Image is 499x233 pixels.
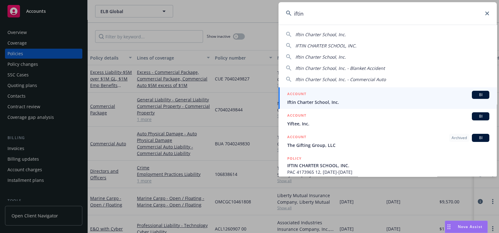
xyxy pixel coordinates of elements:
[295,65,385,71] span: Iftin Charter School, Inc. - Blanket Accident
[295,54,346,60] span: Iftin Charter School, Inc.
[295,76,386,82] span: Iftin Charter School, Inc. - Commercial Auto
[287,142,489,148] span: The Gifting Group, LLC
[287,91,306,98] h5: ACCOUNT
[287,155,302,162] h5: POLICY
[279,87,497,109] a: ACCOUNTBIIftin Charter School, Inc.
[445,221,453,233] div: Drag to move
[279,2,497,25] input: Search...
[279,152,497,179] a: POLICYIFTIN CHARTER SCHOOL, INC.PAC 4173965 12, [DATE]-[DATE]
[287,99,489,105] span: Iftin Charter School, Inc.
[445,221,488,233] button: Nova Assist
[287,112,306,120] h5: ACCOUNT
[474,114,487,119] span: BI
[287,162,489,169] span: IFTIN CHARTER SCHOOL, INC.
[458,224,482,229] span: Nova Assist
[295,43,356,49] span: IFTIN CHARTER SCHOOL, INC.
[474,135,487,141] span: BI
[279,130,497,152] a: ACCOUNTArchivedBIThe Gifting Group, LLC
[287,169,489,175] span: PAC 4173965 12, [DATE]-[DATE]
[279,109,497,130] a: ACCOUNTBIYiftee, Inc.
[287,120,489,127] span: Yiftee, Inc.
[452,135,467,141] span: Archived
[295,32,346,37] span: Iftin Charter School, Inc.
[474,92,487,98] span: BI
[287,134,306,141] h5: ACCOUNT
